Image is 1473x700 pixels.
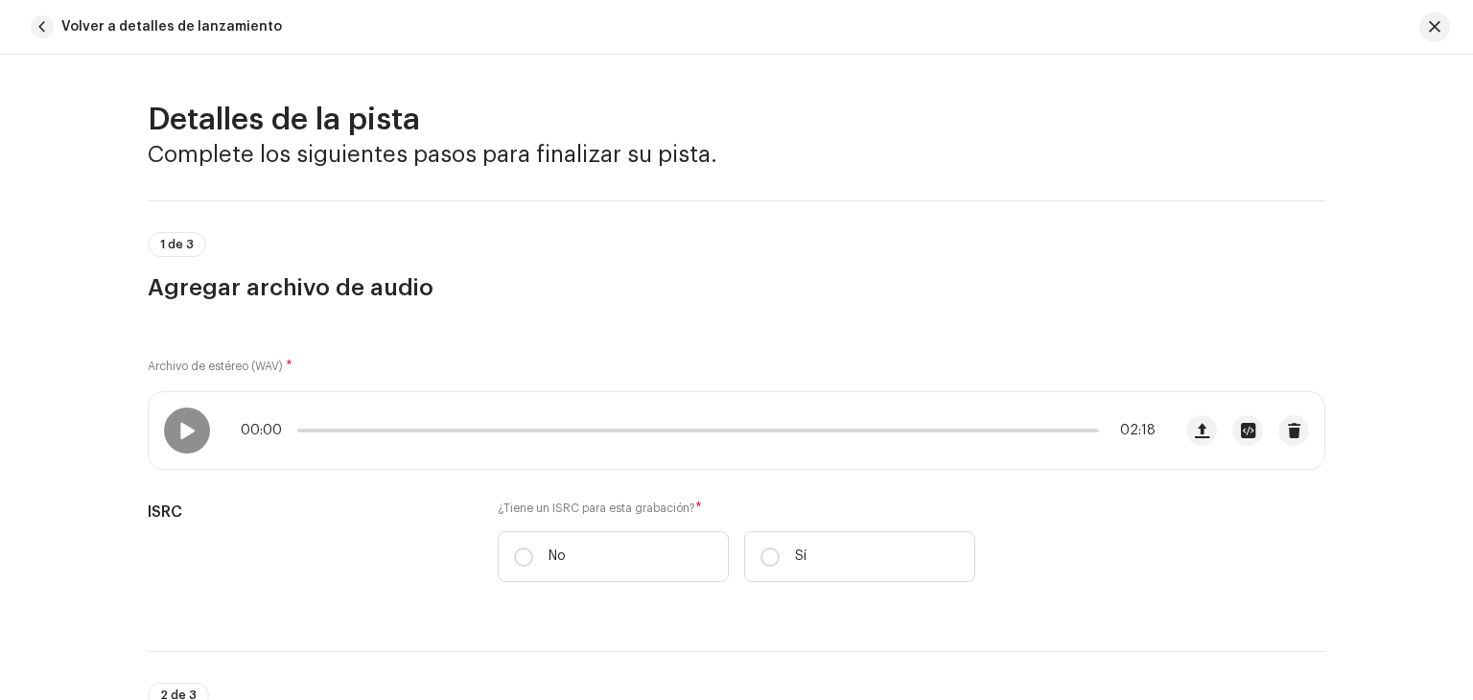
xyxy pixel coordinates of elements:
h3: Agregar archivo de audio [148,272,1325,303]
p: No [549,547,566,567]
span: 02:18 [1107,423,1156,438]
label: ¿Tiene un ISRC para esta grabación? [498,501,975,516]
h3: Complete los siguientes pasos para finalizar su pista. [148,139,1325,170]
h2: Detalles de la pista [148,101,1325,139]
p: Sí [795,547,807,567]
h5: ISRC [148,501,467,524]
